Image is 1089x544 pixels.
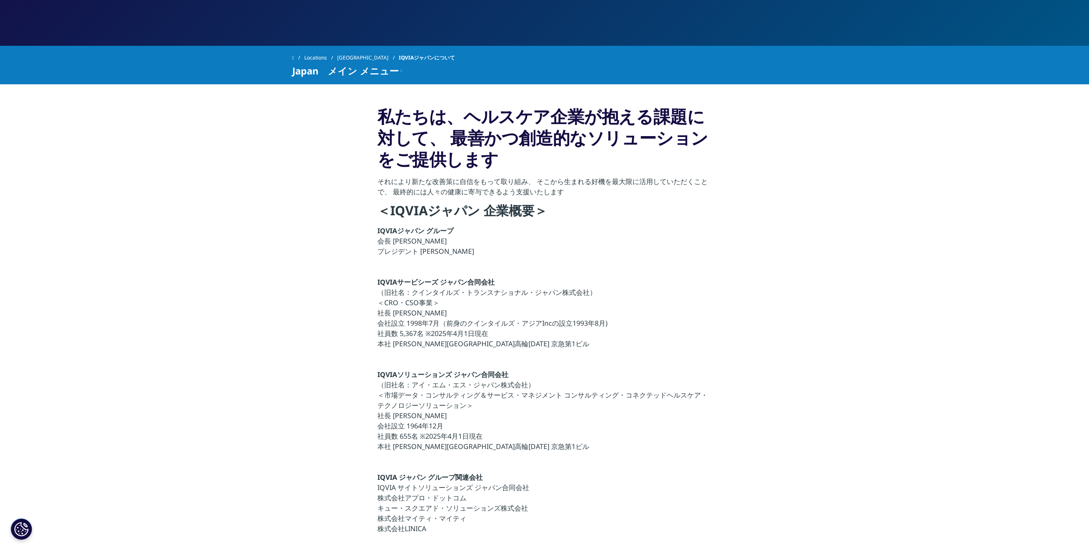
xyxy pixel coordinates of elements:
strong: IQVIA ジャパン グループ関連会社 [377,473,483,482]
span: IQVIAジャパンについて [399,50,455,65]
h4: ＜IQVIAジャパン 企業概要＞ [377,202,712,226]
p: それにより新たな改善策に自信をもって取り組み、 そこから生まれる好機を最大限に活用していただくことで、 最終的には人々の健康に寄与できるよう支援いたします [377,176,712,202]
strong: IQVIAジャパン グループ [377,226,454,235]
strong: IQVIAサービシーズ ジャパン合同会社 [377,277,495,287]
p: （旧社名：クインタイルズ・トランスナショナル・ジャパン株式会社） ＜CRO・CSO事業＞ 社長 [PERSON_NAME] 会社設立 1998年7月（前身のクインタイルズ・アジアIncの設立19... [377,277,712,354]
a: [GEOGRAPHIC_DATA] [337,50,399,65]
button: Cookie 設定 [11,518,32,540]
p: IQVIA サイトソリューションズ ジャパン合同会社 株式会社アプロ・ドットコム キュー・スクエアド・ソリューションズ株式会社 株式会社マイティ・マイティ 株式会社LINICA [377,472,712,539]
h3: 私たちは、ヘルスケア企業が抱える課題に対して、 最善かつ創造的なソリューションをご提供します [377,106,712,176]
a: Locations [304,50,337,65]
p: （旧社名：アイ・エム・エス・ジャパン株式会社） ＜市場データ・コンサルティング＆サービス・マネジメント コンサルティング・コネクテッドヘルスケア・テクノロジーソリューション＞ 社長 [PERSO... [377,369,712,457]
span: Japan メイン メニュー [292,65,399,76]
p: 会長 [PERSON_NAME] プレジデント [PERSON_NAME] [377,226,712,262]
strong: IQVIAソリューションズ ジャパン合同会社 [377,370,508,379]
